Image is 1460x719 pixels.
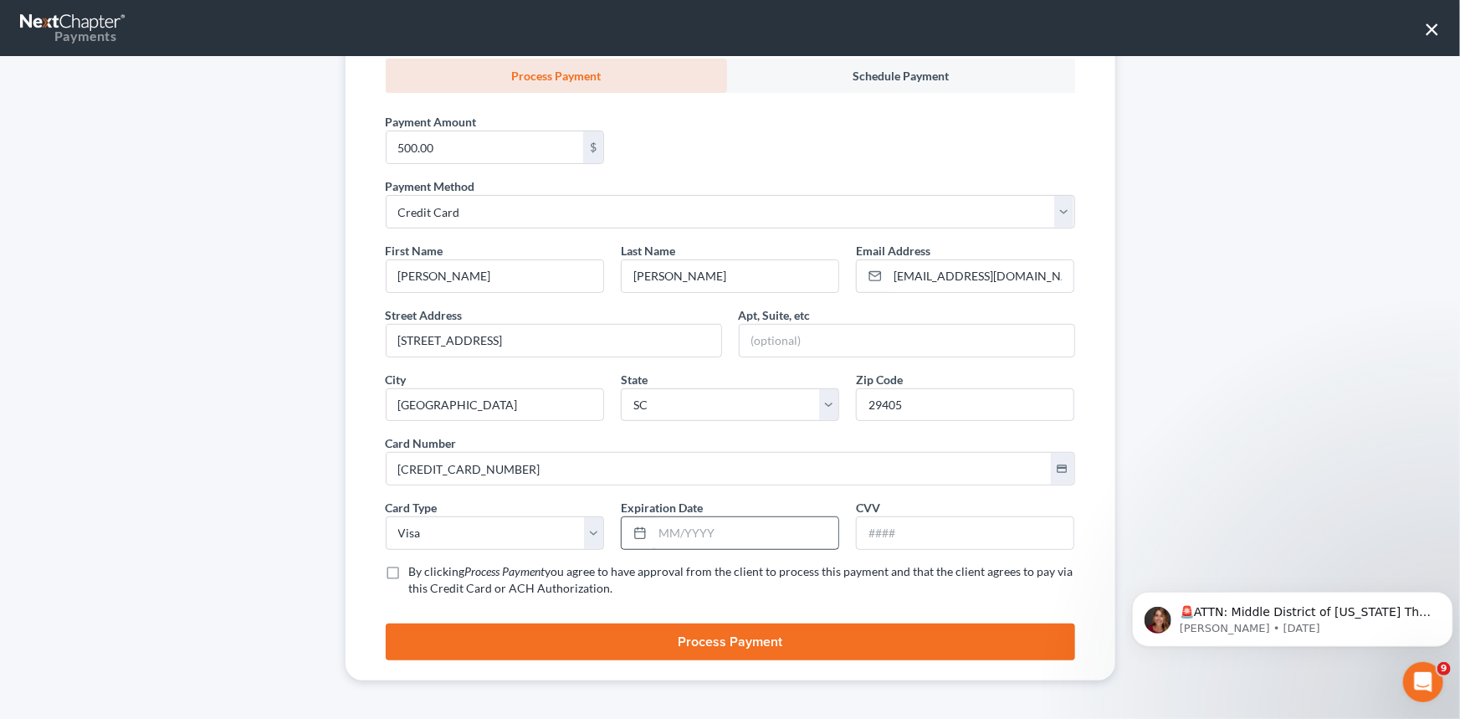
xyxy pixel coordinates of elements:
span: Card Type [386,501,438,515]
span: Payment Method [386,179,475,193]
i: Process Payment [465,564,546,578]
span: you agree to have approval from the client to process this payment and that the client agrees to ... [409,564,1073,595]
input: #### [857,517,1073,549]
span: Apt, Suite, etc [739,308,811,322]
button: Process Payment [386,624,1075,660]
a: Schedule Payment [727,59,1075,93]
input: Enter city... [387,389,603,421]
input: -- [622,260,838,292]
input: MM/YYYY [653,517,838,549]
span: Zip Code [856,372,903,387]
input: 0.00 [387,131,583,163]
a: Process Payment [386,59,727,93]
a: Payments [20,8,127,49]
iframe: Intercom notifications message [1125,557,1460,674]
span: Last Name [621,244,675,258]
input: Enter address... [387,325,721,357]
input: ●●●● ●●●● ●●●● ●●●● [387,453,1051,485]
input: (optional) [740,325,1074,357]
span: State [621,372,648,387]
i: credit_card [1057,463,1068,475]
span: Payment Amount [386,115,477,129]
input: Enter email... [888,260,1073,292]
input: -- [387,260,603,292]
span: 9 [1437,662,1451,675]
button: × [1424,15,1440,42]
span: By clicking [409,564,465,578]
div: Payments [20,27,116,45]
span: Email Address [856,244,930,258]
span: Card Number [386,436,457,450]
iframe: Intercom live chat [1403,662,1443,702]
span: Expiration Date [621,501,703,515]
span: Street Address [386,308,463,322]
span: First Name [386,244,443,258]
div: $ [583,131,603,163]
span: City [386,372,407,387]
input: XXXXX [857,389,1073,421]
span: CVV [856,501,880,515]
